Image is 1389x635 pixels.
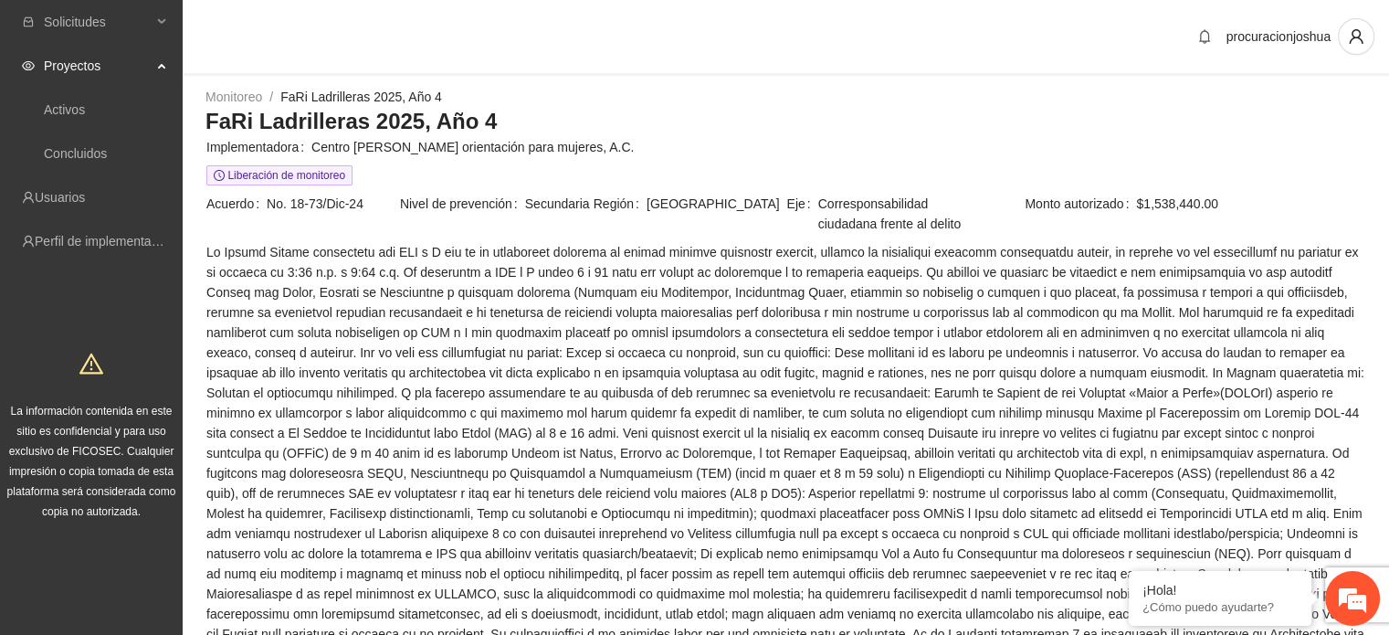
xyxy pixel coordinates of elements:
span: Proyectos [44,48,152,84]
a: Usuarios [35,190,85,205]
button: bell [1190,22,1219,51]
button: user [1338,18,1374,55]
h3: FaRi Ladrilleras 2025, Año 4 [205,107,1366,136]
span: / [269,90,273,104]
span: Solicitudes [44,4,152,40]
span: Eje [786,194,817,234]
span: Monto autorizado [1025,194,1136,214]
span: eye [22,59,35,72]
span: clock-circle [214,170,225,181]
a: Monitoreo [205,90,262,104]
span: user [1339,28,1373,45]
div: Minimizar ventana de chat en vivo [300,9,343,53]
span: procuracionjoshua [1226,29,1331,44]
span: [GEOGRAPHIC_DATA] [647,194,785,214]
span: inbox [22,16,35,28]
span: Secundaria [525,194,592,214]
span: Implementadora [206,137,311,157]
p: ¿Cómo puedo ayudarte? [1142,600,1298,614]
span: Región [594,194,647,214]
span: Corresponsabilidad ciudadana frente al delito [818,194,979,234]
a: Concluidos [44,146,107,161]
a: Activos [44,102,85,117]
span: Liberación de monitoreo [206,165,353,185]
div: ¡Hola! [1142,583,1298,598]
span: $1,538,440.00 [1136,194,1365,214]
div: Chatee con nosotros ahora [95,93,307,117]
span: Nivel de prevención [400,194,525,214]
span: Estamos en línea. [106,211,252,396]
a: FaRi Ladrilleras 2025, Año 4 [280,90,442,104]
span: Centro [PERSON_NAME] orientación para mujeres, A.C. [311,137,1365,157]
span: La información contenida en este sitio es confidencial y para uso exclusivo de FICOSEC. Cualquier... [7,405,176,518]
span: bell [1191,29,1218,44]
span: No. 18-73/Dic-24 [267,194,398,214]
textarea: Escriba su mensaje y pulse “Intro” [9,433,348,497]
a: Perfil de implementadora [35,234,177,249]
span: warning [79,352,103,376]
span: Acuerdo [206,194,267,214]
